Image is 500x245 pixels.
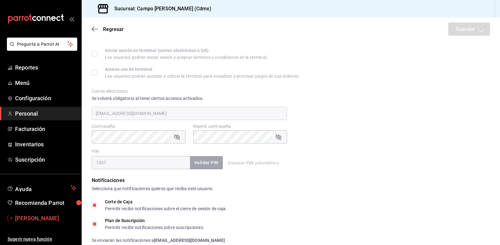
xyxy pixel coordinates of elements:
[103,26,124,32] span: Regresar
[105,206,227,211] div: Permitir recibir notificaciones sobre el cierre de sesión de caja.
[15,184,68,192] span: Ayuda
[15,199,76,207] span: Recomienda Parrot
[105,48,268,53] div: Iniciar sesión en terminal (correo electrónico o QR)
[92,156,190,169] input: 3 a 6 dígitos
[105,200,227,204] div: Corte de Caja
[105,36,207,41] div: Posibilidad de autenticarse en el POS mediante PIN.
[105,225,204,230] div: Permitir recibir notificaciones sobre suscripciones.
[15,109,76,118] span: Personal
[92,185,490,192] div: Selecciona que notificaciones quieres que reciba este usuario.
[105,55,268,60] div: Los usuarios podrán iniciar sesión y aceptar términos y condiciones en la terminal.
[105,74,300,78] div: Los usuarios podrán acceder y utilizar la terminal para visualizar y procesar pagos de sus órdenes.
[92,89,287,93] label: Correo electrónico
[92,149,99,154] label: PIN
[15,155,76,164] span: Suscripción
[15,94,76,102] span: Configuración
[92,26,124,32] button: Regresar
[92,124,186,128] label: Contraseña
[92,177,490,184] div: Notificaciones
[69,16,74,21] button: open_drawer_menu
[7,38,77,51] button: Pregunta a Parrot AI
[15,125,76,133] span: Facturación
[92,237,490,244] div: Se enviarán las notificaciones a
[154,238,225,243] strong: [EMAIL_ADDRESS][DOMAIN_NAME]
[8,236,76,242] span: Sugerir nueva función
[15,79,76,87] span: Menú
[193,124,287,128] label: Repetir contraseña
[105,67,300,71] div: Acceso uso de terminal
[4,45,77,52] a: Pregunta a Parrot AI
[92,95,287,102] div: Se volverá obligatorio al tener ciertos accesos activados.
[105,218,204,223] div: Plan de Suscripción
[15,140,76,149] span: Inventarios
[15,63,76,72] span: Reportes
[15,214,76,222] span: [PERSON_NAME]
[109,5,211,13] h3: Sucursal: Campo [PERSON_NAME] (Cdmx)
[17,41,68,48] span: Pregunta a Parrot AI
